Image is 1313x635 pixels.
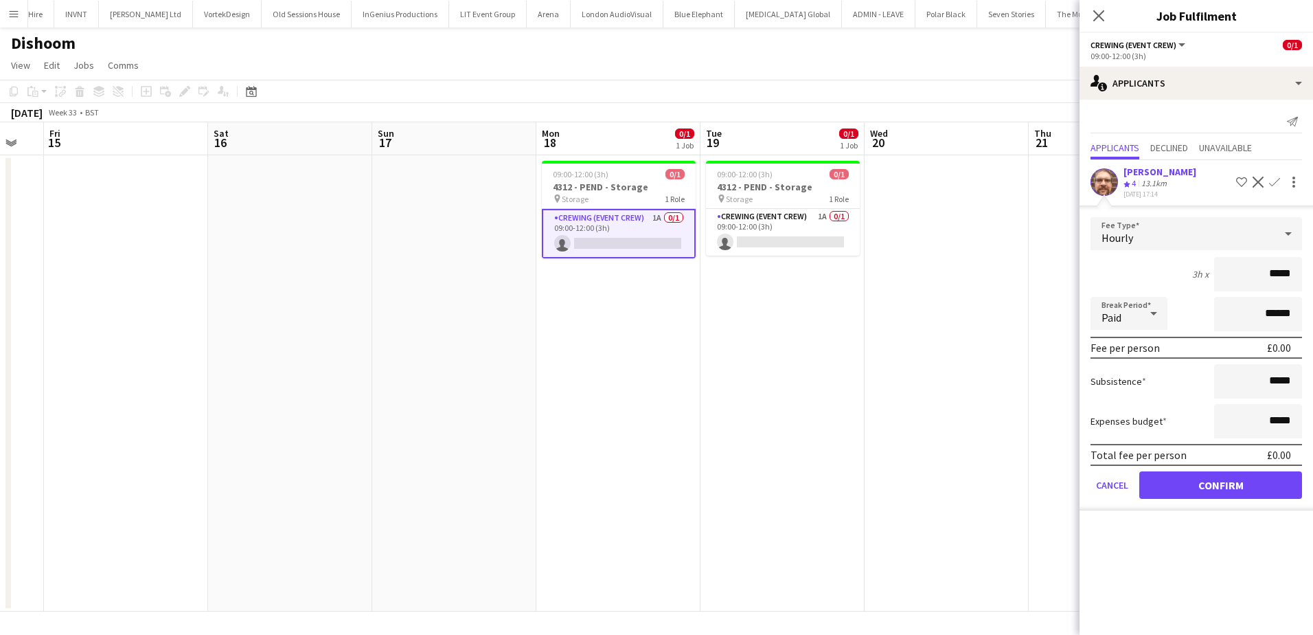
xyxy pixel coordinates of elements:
button: Arena [527,1,571,27]
span: Hourly [1101,231,1133,245]
button: Blue Elephant [663,1,735,27]
span: 0/1 [1283,40,1302,50]
button: LIT Event Group [449,1,527,27]
button: Confirm [1139,471,1302,499]
button: The Music Room [1046,1,1126,27]
span: Paid [1101,311,1121,324]
span: Unavailable [1199,143,1252,153]
span: 4 [1132,178,1136,188]
button: ADMIN - LEAVE [842,1,915,27]
a: Jobs [68,56,100,74]
div: 3h x [1192,268,1209,280]
a: Comms [102,56,144,74]
span: View [11,59,30,71]
div: [DATE] 17:14 [1123,190,1196,199]
span: Edit [44,59,60,71]
div: Applicants [1080,67,1313,100]
a: View [5,56,36,74]
button: Cancel [1091,471,1134,499]
div: [DATE] [11,106,43,120]
h3: Job Fulfilment [1080,7,1313,25]
label: Expenses budget [1091,415,1167,427]
span: Jobs [73,59,94,71]
span: Applicants [1091,143,1139,153]
span: Week 33 [45,107,80,118]
button: London AudioVisual [571,1,663,27]
button: [PERSON_NAME] Ltd [99,1,193,27]
div: Total fee per person [1091,448,1187,462]
button: Seven Stories [977,1,1046,27]
button: InGenius Productions [352,1,449,27]
label: Subsistence [1091,375,1146,388]
button: INVNT [54,1,99,27]
span: Declined [1150,143,1188,153]
div: £0.00 [1267,341,1291,355]
span: Crewing (Event Crew) [1091,40,1176,50]
div: BST [85,107,99,118]
div: £0.00 [1267,448,1291,462]
button: Crewing (Event Crew) [1091,40,1187,50]
button: Polar Black [915,1,977,27]
span: Comms [108,59,139,71]
div: Fee per person [1091,341,1160,355]
h1: Dishoom [11,33,76,54]
div: 13.1km [1139,178,1169,190]
div: 09:00-12:00 (3h) [1091,51,1302,61]
a: Edit [38,56,65,74]
button: [MEDICAL_DATA] Global [735,1,842,27]
button: Old Sessions House [262,1,352,27]
button: VortekDesign [193,1,262,27]
div: [PERSON_NAME] [1123,166,1196,178]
